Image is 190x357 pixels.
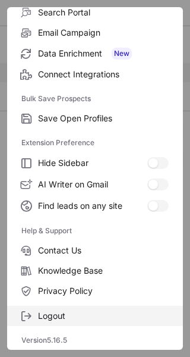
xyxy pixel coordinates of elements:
[7,281,183,301] label: Privacy Policy
[7,152,183,174] label: Hide Sidebar
[38,113,169,124] span: Save Open Profiles
[7,261,183,281] label: Knowledge Base
[7,108,183,129] label: Save Open Profiles
[38,7,169,18] span: Search Portal
[21,89,169,108] label: Bulk Save Prospects
[38,48,169,59] span: Data Enrichment
[7,43,183,64] label: Data Enrichment New
[112,48,132,59] span: New
[38,201,147,211] span: Find leads on any site
[38,179,147,190] span: AI Writer on Gmail
[38,69,169,80] span: Connect Integrations
[7,195,183,217] label: Find leads on any site
[7,306,183,326] label: Logout
[7,23,183,43] label: Email Campaign
[38,265,169,276] span: Knowledge Base
[21,133,169,152] label: Extension Preference
[7,240,183,261] label: Contact Us
[7,64,183,84] label: Connect Integrations
[38,311,169,321] span: Logout
[38,286,169,296] span: Privacy Policy
[7,174,183,195] label: AI Writer on Gmail
[7,331,183,350] div: Version 5.16.5
[7,2,183,23] label: Search Portal
[38,158,147,168] span: Hide Sidebar
[38,245,169,256] span: Contact Us
[38,27,169,38] span: Email Campaign
[21,221,169,240] label: Help & Support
